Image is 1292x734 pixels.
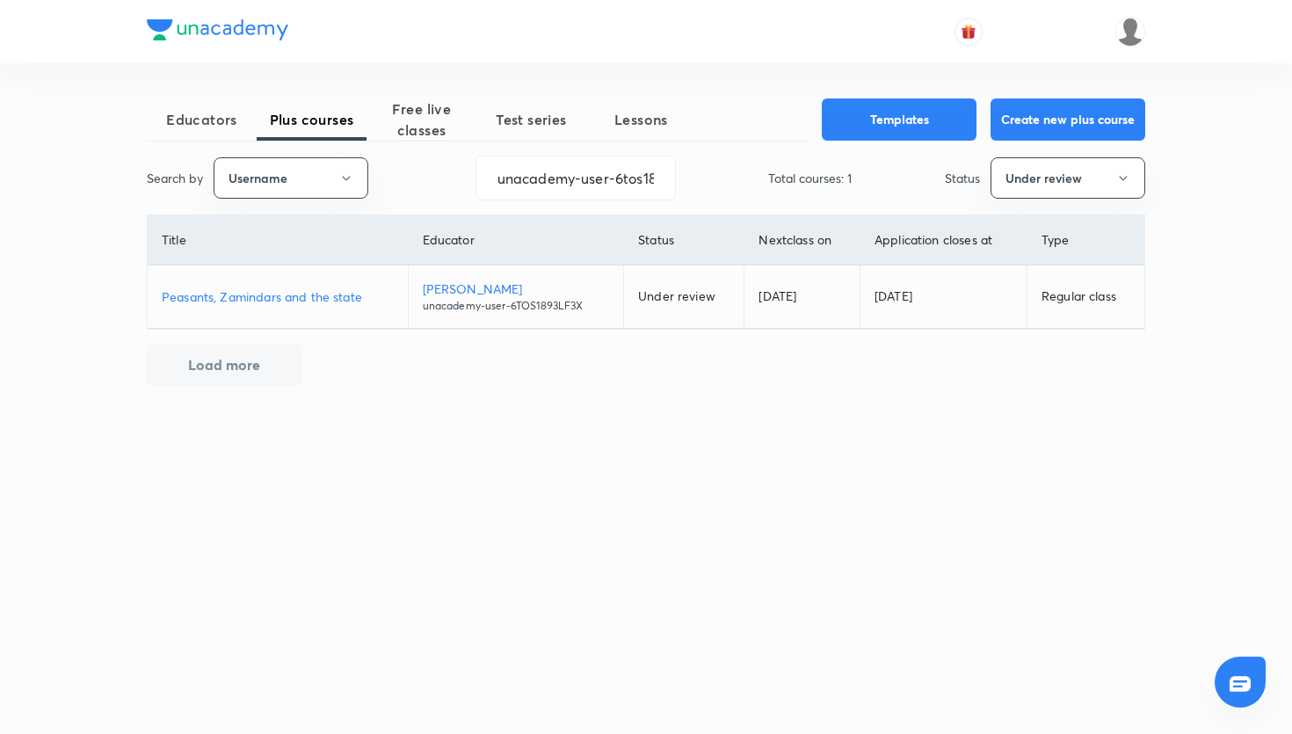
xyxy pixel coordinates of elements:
p: [PERSON_NAME] [423,280,610,298]
button: Load more [147,344,301,386]
span: Lessons [586,109,696,130]
td: Under review [624,265,744,329]
th: Application closes at [860,215,1027,265]
th: Type [1027,215,1144,265]
button: Templates [822,98,976,141]
a: Peasants, Zamindars and the state [162,287,394,306]
input: Search... [476,156,675,200]
td: [DATE] [744,265,860,329]
p: unacademy-user-6TOS1893LF3X [423,298,610,314]
button: Under review [991,157,1145,199]
img: avatar [961,24,976,40]
td: [DATE] [860,265,1027,329]
img: Company Logo [147,19,288,40]
th: Status [624,215,744,265]
p: Total courses: 1 [768,169,852,187]
button: Create new plus course [991,98,1145,141]
img: Muzzamil [1115,17,1145,47]
th: Next class on [744,215,860,265]
button: avatar [954,18,983,46]
span: Educators [147,109,257,130]
td: Regular class [1027,265,1144,329]
a: Company Logo [147,19,288,45]
span: Plus courses [257,109,367,130]
p: Status [945,169,980,187]
a: [PERSON_NAME]unacademy-user-6TOS1893LF3X [423,280,610,314]
th: Title [148,215,408,265]
p: Search by [147,169,203,187]
span: Free live classes [367,98,476,141]
span: Test series [476,109,586,130]
th: Educator [408,215,624,265]
button: Username [214,157,368,199]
